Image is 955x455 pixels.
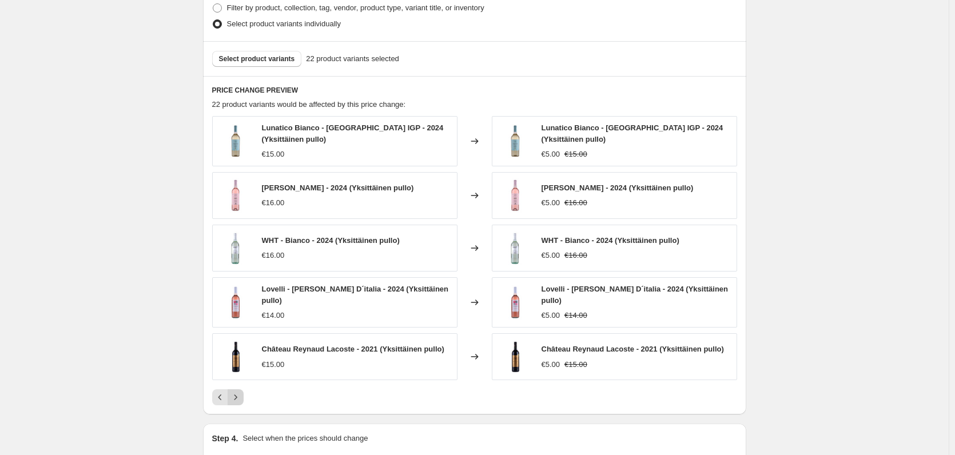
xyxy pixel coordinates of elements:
button: Select product variants [212,51,302,67]
h2: Step 4. [212,433,238,444]
img: CalaReyRosado-2024_b02_80x.jpg [218,178,253,213]
span: Lovelli - [PERSON_NAME] D´italia - 2024 (Yksittäinen pullo) [542,285,729,305]
div: €15.00 [262,359,285,370]
span: [PERSON_NAME] - 2024 (Yksittäinen pullo) [262,183,414,192]
span: [PERSON_NAME] - 2024 (Yksittäinen pullo) [542,183,694,192]
span: Filter by product, collection, tag, vendor, product type, variant title, or inventory [227,3,484,12]
div: €16.00 [262,197,285,209]
span: Lunatico Bianco - [GEOGRAPHIC_DATA] IGP - 2024 (Yksittäinen pullo) [262,123,444,143]
div: €16.00 [262,250,285,261]
span: Château Reynaud Lacoste - 2021 (Yksittäinen pullo) [262,345,444,353]
div: €5.00 [542,359,560,370]
div: €5.00 [542,310,560,321]
img: ChateauReynaudLacoste-2021_Vin001_80x.jpg [218,340,253,374]
strike: €15.00 [564,359,587,370]
div: €5.00 [542,197,560,209]
img: WHT_-_Bianco_-_2024_IH003_80x.jpg [498,231,532,265]
div: €5.00 [542,149,560,160]
span: Château Reynaud Lacoste - 2021 (Yksittäinen pullo) [542,345,724,353]
span: Select product variants [219,54,295,63]
img: Lovelli-VinoRosatoD_italia_IR007_80x.jpg [498,285,532,320]
img: Lovelli-VinoRosatoD_italia_IR007_80x.jpg [218,285,253,320]
strike: €15.00 [564,149,587,160]
div: €14.00 [262,310,285,321]
span: 22 product variants selected [306,53,399,65]
span: WHT - Bianco - 2024 (Yksittäinen pullo) [262,236,400,245]
strike: €14.00 [564,310,587,321]
p: Select when the prices should change [242,433,368,444]
strike: €16.00 [564,250,587,261]
nav: Pagination [212,389,244,405]
span: 22 product variants would be affected by this price change: [212,100,406,109]
span: Lovelli - [PERSON_NAME] D´italia - 2024 (Yksittäinen pullo) [262,285,449,305]
span: Lunatico Bianco - [GEOGRAPHIC_DATA] IGP - 2024 (Yksittäinen pullo) [542,123,723,143]
span: WHT - Bianco - 2024 (Yksittäinen pullo) [542,236,679,245]
div: €15.00 [262,149,285,160]
img: CalaReyRosado-2024_b02_80x.jpg [498,178,532,213]
span: Select product variants individually [227,19,341,28]
button: Previous [212,389,228,405]
button: Next [228,389,244,405]
h6: PRICE CHANGE PREVIEW [212,86,737,95]
div: €5.00 [542,250,560,261]
img: LunaticoBianco_IGP2024_IH001_80x.jpg [498,124,532,158]
img: ChateauReynaudLacoste-2021_Vin001_80x.jpg [498,340,532,374]
img: WHT_-_Bianco_-_2024_IH003_80x.jpg [218,231,253,265]
img: LunaticoBianco_IGP2024_IH001_80x.jpg [218,124,253,158]
strike: €16.00 [564,197,587,209]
